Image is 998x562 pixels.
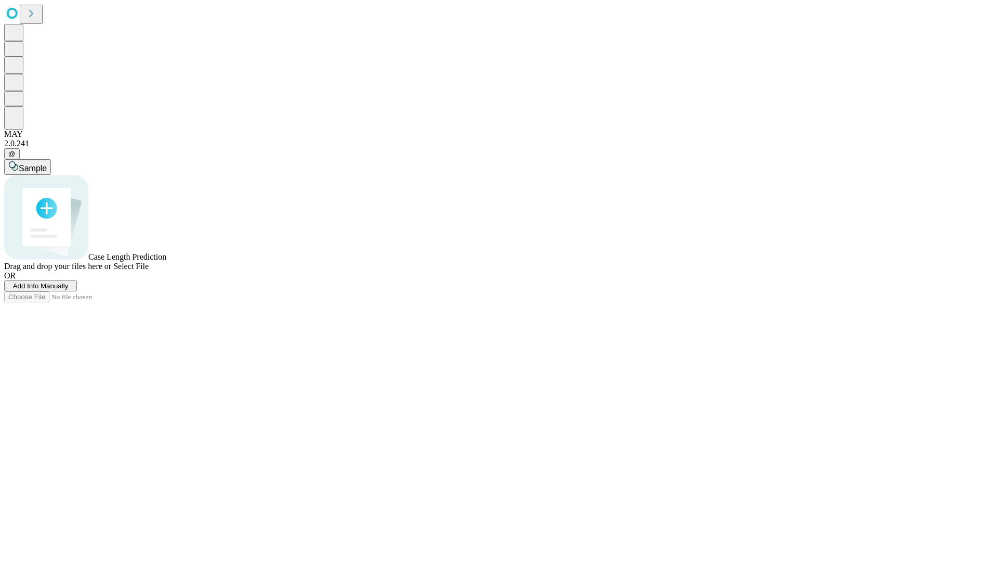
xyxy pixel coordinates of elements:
span: Drag and drop your files here or [4,262,111,271]
button: @ [4,148,20,159]
span: Case Length Prediction [88,252,166,261]
span: Add Info Manually [13,282,69,290]
span: OR [4,271,16,280]
button: Add Info Manually [4,280,77,291]
span: Sample [19,164,47,173]
div: MAY [4,130,994,139]
div: 2.0.241 [4,139,994,148]
span: @ [8,150,16,158]
button: Sample [4,159,51,175]
span: Select File [113,262,149,271]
